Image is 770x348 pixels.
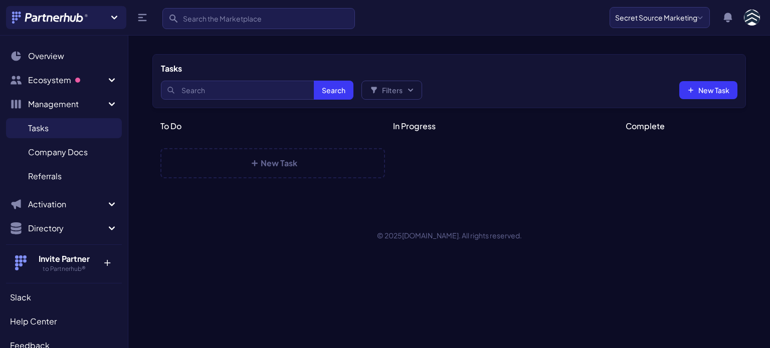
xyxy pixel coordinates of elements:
h4: Invite Partner [32,253,96,265]
button: New Task [679,81,737,99]
button: Directory [6,218,122,238]
span: Activation [28,198,106,210]
span: Tasks [28,122,49,134]
input: Search the Marketplace [162,8,355,29]
input: Search [161,81,353,100]
p: + [96,253,118,269]
span: Management [28,98,106,110]
span: Overview [28,50,64,62]
a: Tasks [6,118,122,138]
img: user photo [744,10,760,26]
h5: to Partnerhub® [32,265,96,273]
a: Overview [6,46,122,66]
button: New Task [160,148,385,178]
a: Referrals [6,166,122,186]
img: Partnerhub® Logo [12,12,89,24]
button: Invite Partner to Partnerhub® + [6,244,122,281]
button: Search [314,81,353,100]
h5: Tasks [161,63,182,75]
p: © 2025 . All rights reserved. [128,230,770,240]
a: Company Docs [6,142,122,162]
div: To Do [160,112,385,140]
span: Help Center [10,315,57,327]
button: Ecosystem [6,70,122,90]
span: Company Docs [28,146,88,158]
span: Slack [10,291,31,303]
a: [DOMAIN_NAME] [402,231,459,240]
span: Ecosystem [28,74,106,86]
span: Referrals [28,170,62,182]
a: Help Center [6,311,122,331]
a: Slack [6,287,122,307]
button: Filters [361,81,422,100]
button: Activation [6,194,122,214]
button: Management [6,94,122,114]
div: In Progress [393,112,618,140]
span: Directory [28,222,106,234]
